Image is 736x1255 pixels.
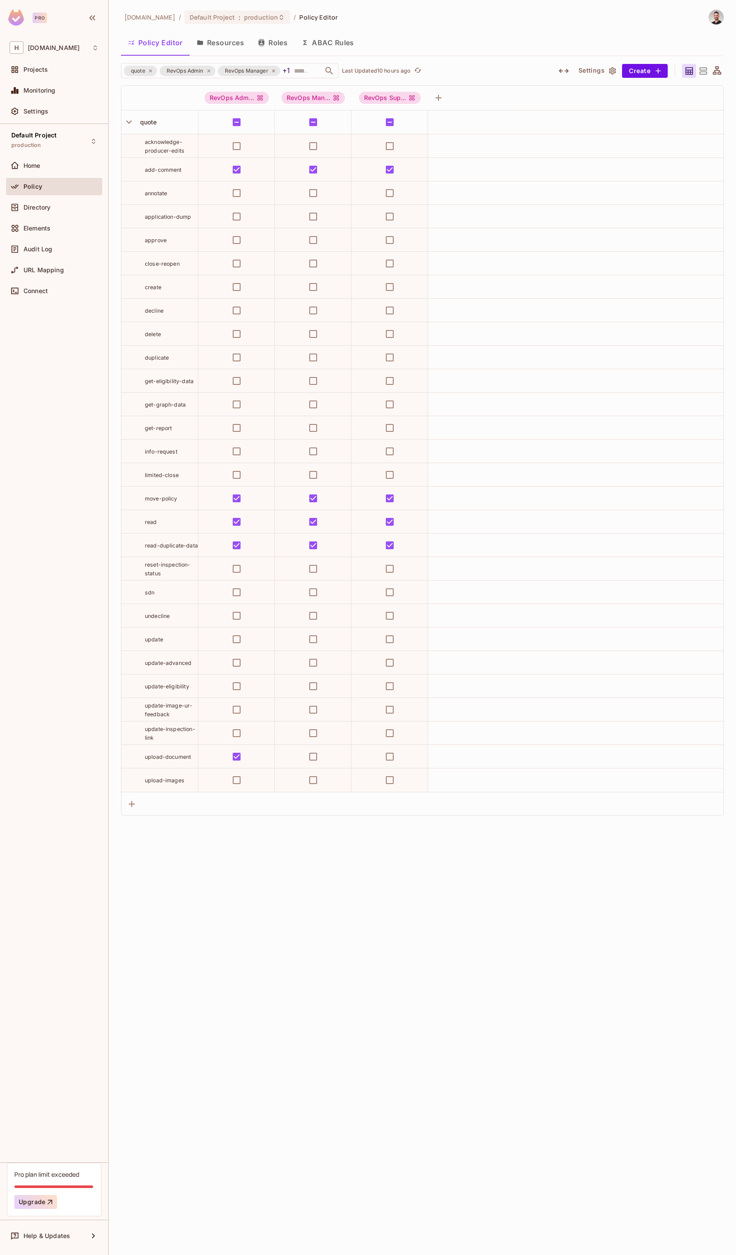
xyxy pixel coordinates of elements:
[23,183,42,190] span: Policy
[244,13,278,21] span: production
[145,190,167,197] span: annotate
[145,660,191,666] span: update-advanced
[145,495,177,502] span: move-policy
[323,65,335,77] button: Open
[23,87,56,94] span: Monitoring
[145,589,154,596] span: sdn
[145,139,184,154] span: acknowledge-producer-edits
[145,613,170,619] span: undecline
[145,307,164,314] span: decline
[414,67,422,75] span: refresh
[575,64,619,78] button: Settings
[145,777,184,784] span: upload-images
[137,118,157,126] span: quote
[411,66,423,76] span: Click to refresh data
[145,354,169,361] span: duplicate
[14,1195,57,1209] button: Upgrade
[33,13,47,23] div: Pro
[11,142,41,149] span: production
[23,287,48,294] span: Connect
[121,32,190,53] button: Policy Editor
[28,44,80,51] span: Workspace: honeycombinsurance.com
[160,66,215,76] div: RevOps Admin
[145,378,194,384] span: get-eligibility-data
[251,32,294,53] button: Roles
[145,561,191,577] span: reset-inspection-status
[204,92,269,104] span: RevOps Admin
[23,1232,70,1239] span: Help & Updates
[145,260,180,267] span: close-reopen
[190,32,251,53] button: Resources
[161,67,209,75] span: RevOps Admin
[145,472,179,478] span: limited-close
[342,67,411,74] p: Last Updated 10 hours ago
[281,92,345,104] div: RevOps Man...
[299,13,338,21] span: Policy Editor
[145,683,189,690] span: update-eligibility
[145,237,167,244] span: approve
[145,726,195,741] span: update-inspection-link
[23,267,64,274] span: URL Mapping
[145,167,182,173] span: add-comment
[145,519,157,525] span: read
[218,66,280,76] div: RevOps Manager
[145,448,177,455] span: info-request
[11,132,57,139] span: Default Project
[124,13,175,21] span: the active workspace
[283,66,291,76] span: +1
[204,92,269,104] div: RevOps Adm...
[709,10,723,24] img: dor@honeycombinsurance.com
[294,13,296,21] li: /
[145,425,172,431] span: get-report
[14,1170,79,1178] div: Pro plan limit exceeded
[145,754,191,760] span: upload-document
[145,214,191,220] span: application-dump
[413,66,423,76] button: refresh
[145,284,161,290] span: create
[359,92,421,104] div: RevOps Sup...
[145,331,161,337] span: delete
[294,32,361,53] button: ABAC Rules
[220,67,274,75] span: RevOps Manager
[145,542,198,549] span: read-duplicate-data
[23,66,48,73] span: Projects
[179,13,181,21] li: /
[145,636,163,643] span: update
[124,66,157,76] div: quote
[622,64,668,78] button: Create
[23,204,50,211] span: Directory
[281,92,345,104] span: RevOps Manager
[8,10,24,26] img: SReyMgAAAABJRU5ErkJggg==
[23,108,48,115] span: Settings
[238,14,241,21] span: :
[126,67,151,75] span: quote
[145,702,192,718] span: update-image-ur-feedback
[23,162,40,169] span: Home
[23,225,50,232] span: Elements
[190,13,235,21] span: Default Project
[145,401,186,408] span: get-graph-data
[10,41,23,54] span: H
[23,246,52,253] span: Audit Log
[359,92,421,104] span: RevOps Support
